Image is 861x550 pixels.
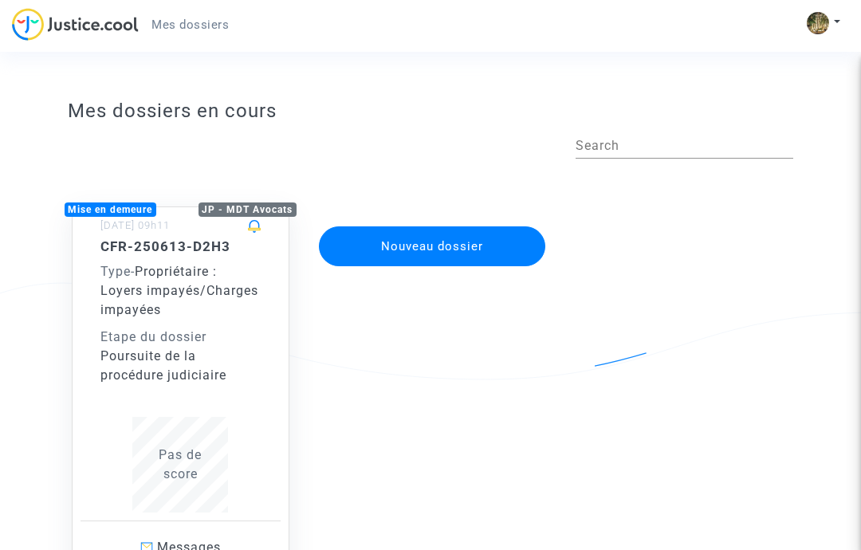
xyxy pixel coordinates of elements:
div: Poursuite de la procédure judiciaire [100,347,261,385]
span: Propriétaire : Loyers impayés/Charges impayées [100,264,258,317]
h5: CFR-250613-D2H3 [100,238,261,254]
div: Etape du dossier [100,328,261,347]
a: Nouveau dossier [317,216,547,231]
h3: Mes dossiers en cours [68,100,794,123]
div: Mise en demeure [65,202,157,217]
span: Type [100,264,131,279]
div: JP - MDT Avocats [199,202,297,217]
small: [DATE] 09h11 [100,219,170,231]
a: Mes dossiers [139,13,242,37]
img: jc-logo.svg [12,8,139,41]
span: Mes dossiers [151,18,229,32]
span: Pas de score [159,447,202,481]
span: - [100,264,135,279]
img: ACg8ocLbW-NaxEEnE6yjrwkV2e2bexOssPOYIlS9KnlHK6ZBGDQqBem9=s96-c [807,12,829,34]
button: Nouveau dossier [319,226,545,266]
